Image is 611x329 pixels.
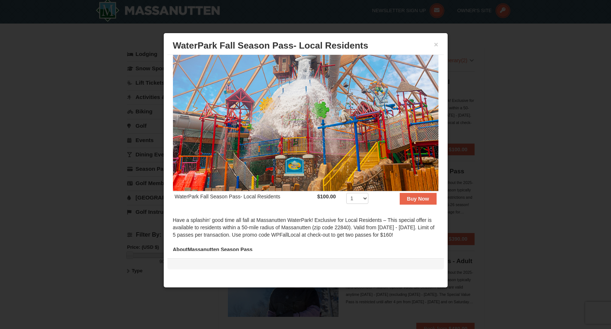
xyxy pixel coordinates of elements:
strong: Massanutten Season Pass [173,247,253,252]
strong: Buy Now [407,196,429,202]
span: About [173,247,188,252]
div: Have a splashin' good time all fall at Massanutten WaterPark! Exclusive for Local Residents – Thi... [173,216,438,246]
strong: $100.00 [317,194,336,199]
button: Buy Now [400,193,437,205]
td: WaterPark Fall Season Pass- Local Residents [173,191,316,209]
img: 6619937-212-8c750e5f.jpg [173,46,438,191]
button: × [434,41,438,48]
div: Excellent Value! Our WaterPark, Ski, and Bike Park Season passes are the perfect way to keep your... [173,246,438,268]
h3: WaterPark Fall Season Pass- Local Residents [173,40,438,51]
